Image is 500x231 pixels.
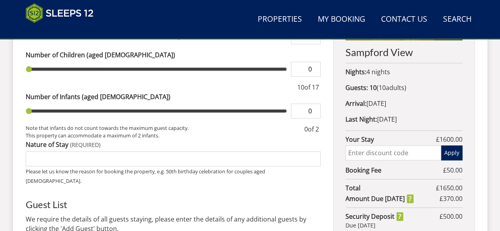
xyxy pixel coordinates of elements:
strong: 10 [370,83,377,92]
a: Properties [255,11,305,28]
strong: Booking Fee [345,165,443,175]
p: [DATE] [345,115,462,124]
p: [DATE] [345,99,462,108]
label: Number of Children (aged [DEMOGRAPHIC_DATA]) [26,50,321,60]
a: Search [440,11,475,28]
strong: Last Night: [345,115,377,124]
strong: Security Deposit [345,212,403,221]
h2: Sampford View [345,47,462,58]
strong: Nights: [345,68,366,76]
strong: Your Stay [345,135,436,144]
div: of 17 [296,83,321,92]
span: adult [379,83,404,92]
img: Sleeps 12 [26,3,94,23]
iframe: Customer reviews powered by Trustpilot [22,28,105,34]
div: Due [DATE] [345,221,462,230]
strong: Arrival: [345,99,366,108]
small: Please let us know the reason for booking the property, e.g. 50th birthday celebration for couple... [26,168,265,184]
input: Enter discount code [345,145,441,160]
div: of 2 [303,124,321,139]
span: s [401,83,404,92]
a: My Booking [315,11,368,28]
span: 1650.00 [440,184,462,192]
span: 1600.00 [440,135,462,144]
span: £ [436,183,462,193]
label: Number of Infants (aged [DEMOGRAPHIC_DATA]) [26,92,321,101]
label: Nature of Stay [26,140,321,149]
strong: Amount Due [DATE] [345,194,413,203]
button: Apply [441,145,462,160]
span: £ [436,135,462,144]
span: 10 [297,83,304,92]
span: ( ) [370,83,406,92]
span: 500.00 [443,212,462,221]
span: 10 [379,83,386,92]
strong: Guests: [345,83,368,92]
h3: Guest List [26,199,321,210]
span: £ [440,194,462,203]
span: 0 [304,125,308,133]
span: 50.00 [447,166,462,175]
strong: Total [345,183,436,193]
span: £ [443,165,462,175]
span: £ [440,212,462,221]
span: 370.00 [443,194,462,203]
p: 4 nights [345,67,462,77]
a: Contact Us [378,11,430,28]
small: Note that infants do not count towards the maximum guest capacity. This property can accommodate ... [26,124,297,139]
